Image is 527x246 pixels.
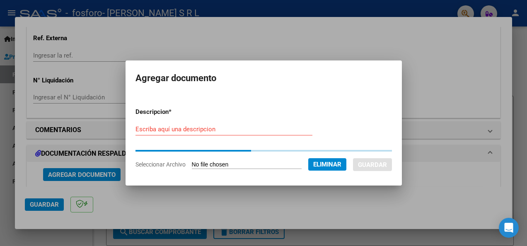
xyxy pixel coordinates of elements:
[135,70,392,86] h2: Agregar documento
[135,107,213,117] p: Descripcion
[499,218,519,238] div: Open Intercom Messenger
[313,161,341,168] span: Eliminar
[135,161,186,168] span: Seleccionar Archivo
[308,158,346,171] button: Eliminar
[353,158,392,171] button: Guardar
[358,161,387,169] span: Guardar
